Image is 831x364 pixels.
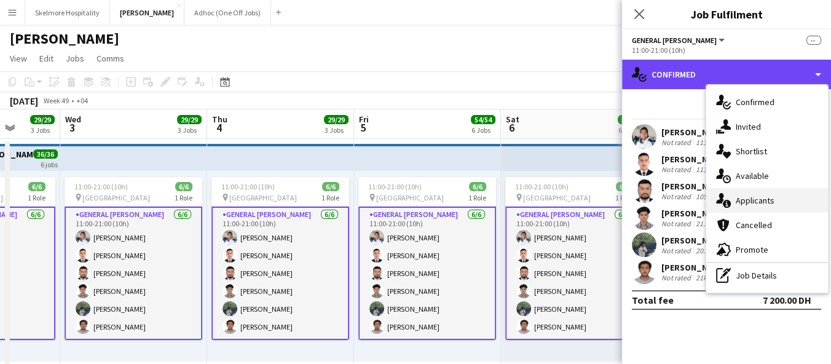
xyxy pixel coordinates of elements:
[661,208,736,219] div: [PERSON_NAME]
[229,193,297,202] span: [GEOGRAPHIC_DATA]
[325,125,348,135] div: 3 Jobs
[66,53,84,64] span: Jobs
[31,125,54,135] div: 3 Jobs
[28,182,45,191] span: 6/6
[211,177,349,340] app-job-card: 11:00-21:00 (10h)6/6 [GEOGRAPHIC_DATA]1 RoleGeneral [PERSON_NAME]6/611:00-21:00 (10h)[PERSON_NAME...
[10,53,27,64] span: View
[736,170,769,181] span: Available
[523,193,591,202] span: [GEOGRAPHIC_DATA]
[212,114,227,125] span: Thu
[41,96,71,105] span: Week 49
[34,50,58,66] a: Edit
[661,154,739,165] div: [PERSON_NAME]
[184,1,271,25] button: Adhoc (One Off Jobs)
[661,165,693,174] div: Not rated
[33,149,58,159] span: 36/36
[110,1,184,25] button: [PERSON_NAME]
[806,36,821,45] span: --
[736,244,768,255] span: Promote
[736,220,772,231] span: Cancelled
[706,263,828,288] div: Job Details
[65,177,202,340] app-job-card: 11:00-21:00 (10h)6/6 [GEOGRAPHIC_DATA]1 RoleGeneral [PERSON_NAME]6/611:00-21:00 (10h)[PERSON_NAME...
[661,235,736,246] div: [PERSON_NAME]
[178,125,201,135] div: 3 Jobs
[10,95,38,107] div: [DATE]
[622,60,831,89] div: Confirmed
[39,53,53,64] span: Edit
[736,121,761,132] span: Invited
[358,177,496,340] app-job-card: 11:00-21:00 (10h)6/6 [GEOGRAPHIC_DATA]1 RoleGeneral [PERSON_NAME]6/611:00-21:00 (10h)[PERSON_NAME...
[368,182,422,191] span: 11:00-21:00 (10h)
[506,114,519,125] span: Sat
[618,125,642,135] div: 6 Jobs
[693,273,715,282] div: 21km
[618,115,642,124] span: 54/54
[693,219,721,228] div: 21.6km
[74,182,128,191] span: 11:00-21:00 (10h)
[321,193,339,202] span: 1 Role
[693,165,725,174] div: 113.4km
[468,193,486,202] span: 1 Role
[65,114,81,125] span: Wed
[632,294,674,306] div: Total fee
[736,97,774,108] span: Confirmed
[661,192,693,201] div: Not rated
[61,50,89,66] a: Jobs
[469,182,486,191] span: 6/6
[471,125,495,135] div: 6 Jobs
[616,182,633,191] span: 6/6
[30,115,55,124] span: 29/29
[661,181,739,192] div: [PERSON_NAME]
[693,246,721,255] div: 20.1km
[211,207,349,340] app-card-role: General [PERSON_NAME]6/611:00-21:00 (10h)[PERSON_NAME][PERSON_NAME][PERSON_NAME][PERSON_NAME][PER...
[693,138,725,147] div: 113.5km
[63,121,81,135] span: 3
[82,193,150,202] span: [GEOGRAPHIC_DATA]
[661,246,693,255] div: Not rated
[10,30,119,48] h1: [PERSON_NAME]
[661,262,730,273] div: [PERSON_NAME]
[359,114,369,125] span: Fri
[376,193,444,202] span: [GEOGRAPHIC_DATA]
[358,207,496,340] app-card-role: General [PERSON_NAME]6/611:00-21:00 (10h)[PERSON_NAME][PERSON_NAME][PERSON_NAME][PERSON_NAME][PER...
[25,1,110,25] button: Skelmore Hospitality
[322,182,339,191] span: 6/6
[632,36,717,45] span: General Steward
[661,219,693,228] div: Not rated
[661,127,739,138] div: [PERSON_NAME]
[693,192,725,201] div: 105.4km
[210,121,227,135] span: 4
[736,195,774,206] span: Applicants
[92,50,129,66] a: Comms
[96,53,124,64] span: Comms
[471,115,495,124] span: 54/54
[505,207,643,340] app-card-role: General [PERSON_NAME]6/611:00-21:00 (10h)[PERSON_NAME][PERSON_NAME][PERSON_NAME][PERSON_NAME][PER...
[505,177,643,340] app-job-card: 11:00-21:00 (10h)6/6 [GEOGRAPHIC_DATA]1 RoleGeneral [PERSON_NAME]6/611:00-21:00 (10h)[PERSON_NAME...
[177,115,202,124] span: 29/29
[221,182,275,191] span: 11:00-21:00 (10h)
[5,50,32,66] a: View
[661,138,693,147] div: Not rated
[515,182,569,191] span: 11:00-21:00 (10h)
[632,36,727,45] button: General [PERSON_NAME]
[661,273,693,282] div: Not rated
[76,96,88,105] div: +04
[622,6,831,22] h3: Job Fulfilment
[28,193,45,202] span: 1 Role
[763,294,811,306] div: 7 200.00 DH
[324,115,349,124] span: 29/29
[615,193,633,202] span: 1 Role
[65,207,202,340] app-card-role: General [PERSON_NAME]6/611:00-21:00 (10h)[PERSON_NAME][PERSON_NAME][PERSON_NAME][PERSON_NAME][PER...
[357,121,369,135] span: 5
[41,159,58,169] div: 6 jobs
[504,121,519,135] span: 6
[175,193,192,202] span: 1 Role
[175,182,192,191] span: 6/6
[632,45,821,55] div: 11:00-21:00 (10h)
[736,146,767,157] span: Shortlist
